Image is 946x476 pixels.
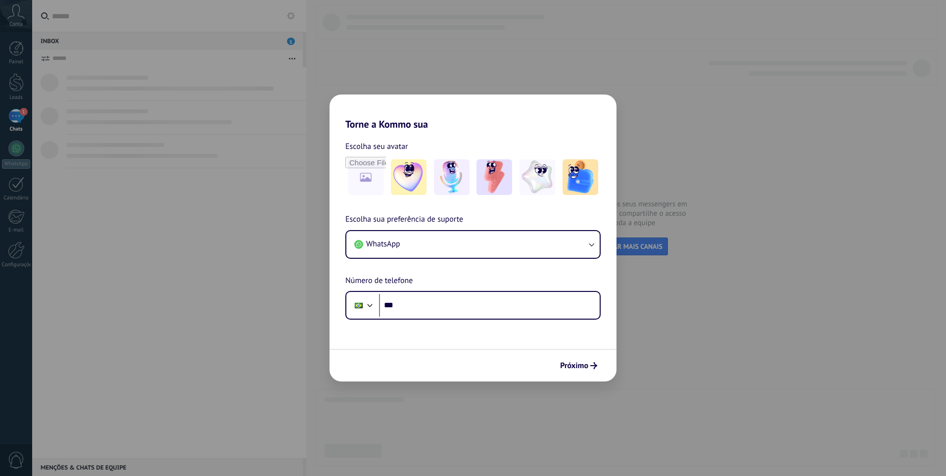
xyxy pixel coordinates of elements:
[563,159,598,195] img: -5.jpeg
[520,159,555,195] img: -4.jpeg
[556,357,602,374] button: Próximo
[434,159,470,195] img: -2.jpeg
[345,140,408,153] span: Escolha seu avatar
[345,275,413,287] span: Número de telefone
[330,95,616,130] h2: Torne a Kommo sua
[476,159,512,195] img: -3.jpeg
[391,159,426,195] img: -1.jpeg
[349,295,368,316] div: Brazil: + 55
[346,231,600,258] button: WhatsApp
[366,239,400,249] span: WhatsApp
[345,213,463,226] span: Escolha sua preferência de suporte
[560,362,588,369] span: Próximo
